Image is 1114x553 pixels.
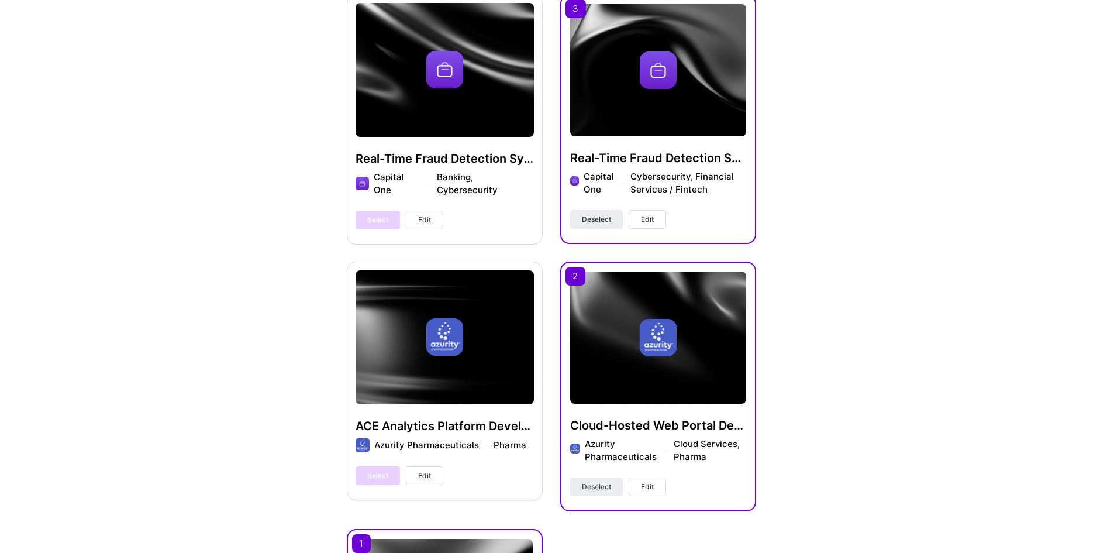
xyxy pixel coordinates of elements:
[629,210,666,229] button: Edit
[570,418,746,433] h4: Cloud-Hosted Web Portal Development
[570,4,746,136] img: cover
[418,470,431,481] span: Edit
[582,482,611,492] span: Deselect
[622,183,625,184] img: divider
[570,478,623,496] button: Deselect
[406,211,443,229] button: Edit
[406,466,443,485] button: Edit
[584,170,746,196] div: Capital One Cybersecurity, Financial Services / Fintech
[641,482,654,492] span: Edit
[582,214,611,225] span: Deselect
[570,272,746,404] img: cover
[570,210,623,229] button: Deselect
[629,478,666,496] button: Edit
[639,51,677,89] img: Company logo
[585,438,746,463] div: Azurity Pharmaceuticals Cloud Services, Pharma
[570,150,746,166] h4: Real-Time Fraud Detection System
[570,176,580,186] img: Company logo
[570,444,581,454] img: Company logo
[418,215,431,225] span: Edit
[639,319,677,356] img: Company logo
[641,214,654,225] span: Edit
